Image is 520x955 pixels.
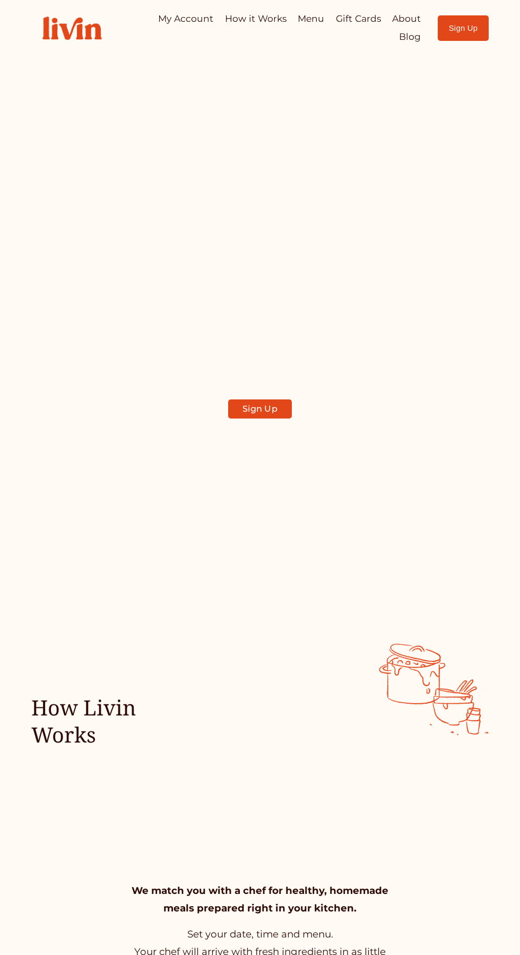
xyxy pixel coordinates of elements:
[392,10,421,28] a: About
[158,10,213,28] a: My Account
[228,399,291,419] a: Sign Up
[399,28,421,46] a: Blog
[336,10,381,28] a: Gift Cards
[438,15,489,41] a: Sign Up
[99,297,421,335] span: Take Back Your Evenings
[31,5,113,51] img: Livin
[120,350,400,386] span: Find a local chef who prepares customized, healthy meals in your kitchen
[298,10,324,28] a: Menu
[31,694,200,748] h2: How Livin Works
[225,10,287,28] a: How it Works
[132,884,391,914] strong: We match you with a chef for healthy, homemade meals prepared right in your kitchen.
